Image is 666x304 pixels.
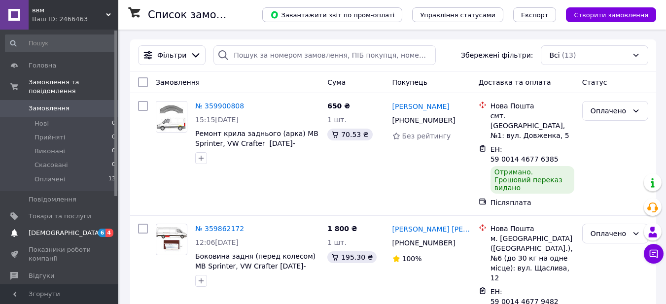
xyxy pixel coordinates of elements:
[392,78,427,86] span: Покупець
[390,113,457,127] div: [PHONE_NUMBER]
[390,236,457,250] div: [PHONE_NUMBER]
[112,161,115,169] span: 0
[195,238,239,246] span: 12:06[DATE]
[412,7,503,22] button: Управління статусами
[29,61,56,70] span: Головна
[32,6,106,15] span: ввм
[327,251,377,263] div: 195.30 ₴
[32,15,118,24] div: Ваш ID: 2466463
[270,10,394,19] span: Завантажити звіт по пром-оплаті
[112,119,115,128] span: 0
[35,161,68,169] span: Скасовані
[29,212,91,221] span: Товари та послуги
[112,147,115,156] span: 0
[105,229,113,237] span: 4
[549,50,560,60] span: Всі
[491,234,574,283] div: м. [GEOGRAPHIC_DATA] ([GEOGRAPHIC_DATA].), №6 (до 30 кг на одне місце): вул. Щаслива, 12
[582,78,607,86] span: Статус
[521,11,549,19] span: Експорт
[513,7,557,22] button: Експорт
[644,244,664,264] button: Чат з покупцем
[148,9,248,21] h1: Список замовлень
[195,116,239,124] span: 15:15[DATE]
[195,102,244,110] a: № 359900808
[591,105,628,116] div: Оплачено
[327,102,350,110] span: 650 ₴
[156,78,200,86] span: Замовлення
[35,133,65,142] span: Прийняті
[35,175,66,184] span: Оплачені
[29,245,91,263] span: Показники роботи компанії
[420,11,495,19] span: Управління статусами
[157,50,186,60] span: Фільтри
[29,271,54,280] span: Відгуки
[108,175,115,184] span: 13
[35,147,65,156] span: Виконані
[327,238,347,246] span: 1 шт.
[491,166,574,194] div: Отримано. Грошовий переказ видано
[491,101,574,111] div: Нова Пошта
[112,133,115,142] span: 0
[195,225,244,233] a: № 359862172
[156,227,187,252] img: Фото товару
[566,7,656,22] button: Створити замовлення
[195,252,315,280] a: Боковина задня (перед колесом) MB Sprinter, VW Crafter [DATE]-[DATE]в. права довга база
[491,145,559,163] span: ЕН: 59 0014 4677 6385
[402,255,422,263] span: 100%
[491,198,574,207] div: Післяплата
[392,224,471,234] a: [PERSON_NAME] [PERSON_NAME]
[29,104,70,113] span: Замовлення
[5,34,116,52] input: Пошук
[156,224,187,255] a: Фото товару
[156,101,187,133] a: Фото товару
[327,225,357,233] span: 1 800 ₴
[29,229,102,237] span: [DEMOGRAPHIC_DATA]
[35,119,49,128] span: Нові
[461,50,533,60] span: Збережені фільтри:
[402,132,451,140] span: Без рейтингу
[479,78,551,86] span: Доставка та оплата
[392,101,450,111] a: [PERSON_NAME]
[156,102,187,132] img: Фото товару
[327,116,347,124] span: 1 шт.
[262,7,402,22] button: Завантажити звіт по пром-оплаті
[491,111,574,140] div: смт. [GEOGRAPHIC_DATA], №1: вул. Довженка, 5
[327,78,346,86] span: Cума
[491,224,574,234] div: Нова Пошта
[29,78,118,96] span: Замовлення та повідомлення
[98,229,106,237] span: 6
[562,51,576,59] span: (13)
[591,228,628,239] div: Оплачено
[29,195,76,204] span: Повідомлення
[556,10,656,18] a: Створити замовлення
[574,11,648,19] span: Створити замовлення
[213,45,436,65] input: Пошук за номером замовлення, ПІБ покупця, номером телефону, Email, номером накладної
[327,129,372,140] div: 70.53 ₴
[195,130,318,157] a: Ремонт крила заднього (арка) MB Sprinter, VW Crafter [DATE]-[DATE]в. права-ліва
